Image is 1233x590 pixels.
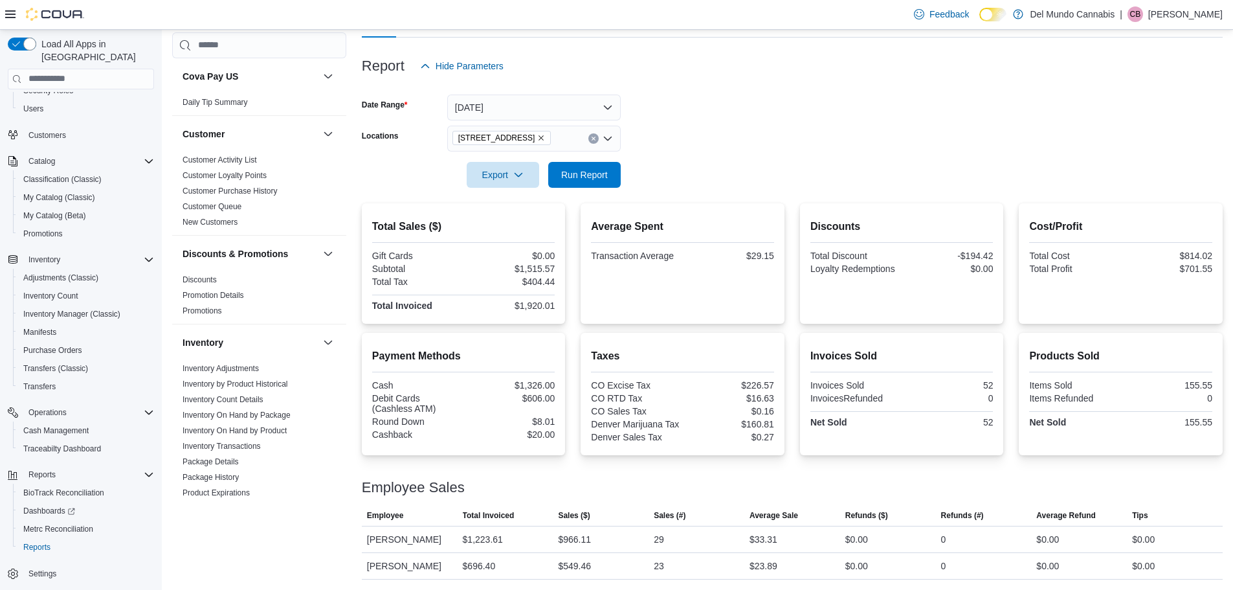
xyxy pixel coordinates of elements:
div: $29.15 [685,251,774,261]
div: Invoices Sold [810,380,899,391]
a: Reports [18,539,56,555]
a: Manifests [18,324,61,340]
button: Operations [3,403,159,422]
strong: Net Sold [1029,417,1066,427]
span: Adjustments (Classic) [18,270,154,286]
h3: Discounts & Promotions [183,247,288,260]
button: Hide Parameters [415,53,509,79]
div: Cova Pay US [172,95,346,115]
span: Classification (Classic) [18,172,154,187]
button: [DATE] [447,95,621,120]
div: Round Down [372,416,461,427]
span: Users [23,104,43,114]
span: Tips [1132,510,1148,521]
div: $696.40 [463,558,496,574]
h2: Invoices Sold [810,348,994,364]
span: Customer Queue [183,201,241,212]
span: Transfers [18,379,154,394]
h3: Report [362,58,405,74]
a: BioTrack Reconciliation [18,485,109,501]
a: Users [18,101,49,117]
button: Catalog [23,153,60,169]
span: Transfers [23,381,56,392]
span: Transfers (Classic) [18,361,154,376]
span: Inventory Adjustments [183,363,259,374]
div: 155.55 [1124,417,1212,427]
div: Gift Cards [372,251,461,261]
button: Customers [3,126,159,144]
div: Total Tax [372,277,461,287]
span: Package History [183,472,239,482]
div: $0.00 [1132,558,1155,574]
span: CB [1130,6,1141,22]
a: My Catalog (Beta) [18,208,91,223]
span: Operations [23,405,154,420]
div: $160.81 [685,419,774,429]
span: Inventory Transactions [183,441,261,451]
span: Manifests [23,327,56,337]
span: Settings [23,565,154,582]
span: Reports [23,542,50,552]
div: 23 [654,558,664,574]
a: Adjustments (Classic) [18,270,104,286]
div: CO RTD Tax [591,393,680,403]
span: Export [474,162,531,188]
div: $1,920.01 [466,301,555,311]
a: Traceabilty Dashboard [18,441,106,457]
div: $23.89 [750,558,777,574]
strong: Total Invoiced [372,301,432,311]
a: My Catalog (Classic) [18,190,100,205]
div: $0.00 [904,264,993,274]
div: $16.63 [685,393,774,403]
div: $701.55 [1124,264,1212,274]
span: My Catalog (Beta) [23,210,86,221]
button: Inventory [320,335,336,350]
div: Transaction Average [591,251,680,261]
div: $1,515.57 [466,264,555,274]
a: Promotions [18,226,68,242]
div: 0 [941,532,946,547]
div: $0.00 [845,558,868,574]
button: Inventory [3,251,159,269]
span: New Customers [183,217,238,227]
div: $549.46 [558,558,591,574]
a: Inventory Count Details [183,395,263,404]
button: Promotions [13,225,159,243]
a: Transfers (Classic) [18,361,93,376]
span: Average Refund [1036,510,1096,521]
span: Total Invoiced [463,510,515,521]
img: Cova [26,8,84,21]
span: Inventory Manager (Classic) [18,306,154,322]
h2: Products Sold [1029,348,1212,364]
span: Inventory by Product Historical [183,379,288,389]
a: Product Expirations [183,488,250,497]
a: Metrc Reconciliation [18,521,98,537]
div: $0.00 [466,251,555,261]
div: InvoicesRefunded [810,393,899,403]
div: 0 [1124,393,1212,403]
span: Dashboards [18,503,154,519]
div: Denver Marijuana Tax [591,419,680,429]
a: Package History [183,473,239,482]
a: Dashboards [18,503,80,519]
span: Reports [28,470,56,480]
span: Adjustments (Classic) [23,273,98,283]
div: $0.27 [685,432,774,442]
div: 52 [904,380,993,391]
button: Inventory Count [13,287,159,305]
button: Operations [23,405,72,420]
label: Date Range [362,100,408,110]
div: Inventory [172,361,346,552]
div: Cash [372,380,461,391]
button: Inventory Manager (Classic) [13,305,159,323]
span: Sales ($) [558,510,590,521]
button: Adjustments (Classic) [13,269,159,287]
span: Metrc Reconciliation [18,521,154,537]
span: Promotions [183,306,222,316]
span: Sales (#) [654,510,685,521]
strong: Net Sold [810,417,847,427]
span: Reports [18,539,154,555]
div: Cashback [372,429,461,440]
span: Catalog [23,153,154,169]
div: Total Profit [1029,264,1118,274]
